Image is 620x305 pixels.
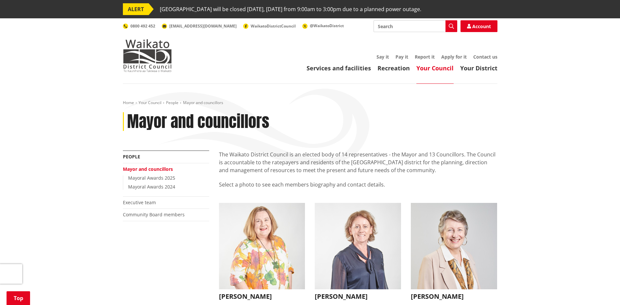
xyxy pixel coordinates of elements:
a: @WaikatoDistrict [302,23,344,28]
span: WaikatoDistrictCouncil [251,23,296,29]
a: People [166,100,178,105]
span: 0800 492 452 [130,23,155,29]
a: 0800 492 452 [123,23,155,29]
h3: [PERSON_NAME] [219,293,305,300]
img: Waikato District Council - Te Kaunihera aa Takiwaa o Waikato [123,39,172,72]
a: Account [461,20,497,32]
span: @WaikatoDistrict [310,23,344,28]
a: WaikatoDistrictCouncil [243,23,296,29]
a: Community Board members [123,211,185,218]
h3: [PERSON_NAME] [315,293,401,300]
a: Your Council [139,100,161,105]
input: Search input [374,20,457,32]
p: The Waikato District Council is an elected body of 14 representatives - the Mayor and 13 Councill... [219,151,497,174]
img: Jacqui Church [219,203,305,289]
span: [GEOGRAPHIC_DATA] will be closed [DATE], [DATE] from 9:00am to 3:00pm due to a planned power outage. [160,3,421,15]
a: Contact us [473,54,497,60]
a: Apply for it [441,54,467,60]
nav: breadcrumb [123,100,497,106]
p: Select a photo to see each members biography and contact details. [219,181,497,196]
h3: [PERSON_NAME] [411,293,497,300]
a: Your District [460,64,497,72]
img: Crystal Beavis [411,203,497,289]
span: ALERT [123,3,149,15]
a: Say it [377,54,389,60]
a: Pay it [395,54,408,60]
span: Mayor and councillors [183,100,223,105]
a: Services and facilities [307,64,371,72]
a: Your Council [416,64,454,72]
span: [EMAIL_ADDRESS][DOMAIN_NAME] [169,23,237,29]
a: Mayoral Awards 2024 [128,184,175,190]
h1: Mayor and councillors [127,112,269,131]
a: Mayoral Awards 2025 [128,175,175,181]
a: People [123,153,140,160]
a: Mayor and councillors [123,166,173,172]
a: Executive team [123,199,156,206]
a: Recreation [377,64,410,72]
a: Home [123,100,134,105]
a: Report it [415,54,435,60]
a: Top [7,291,30,305]
img: Carolyn Eyre [315,203,401,289]
a: [EMAIL_ADDRESS][DOMAIN_NAME] [162,23,237,29]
